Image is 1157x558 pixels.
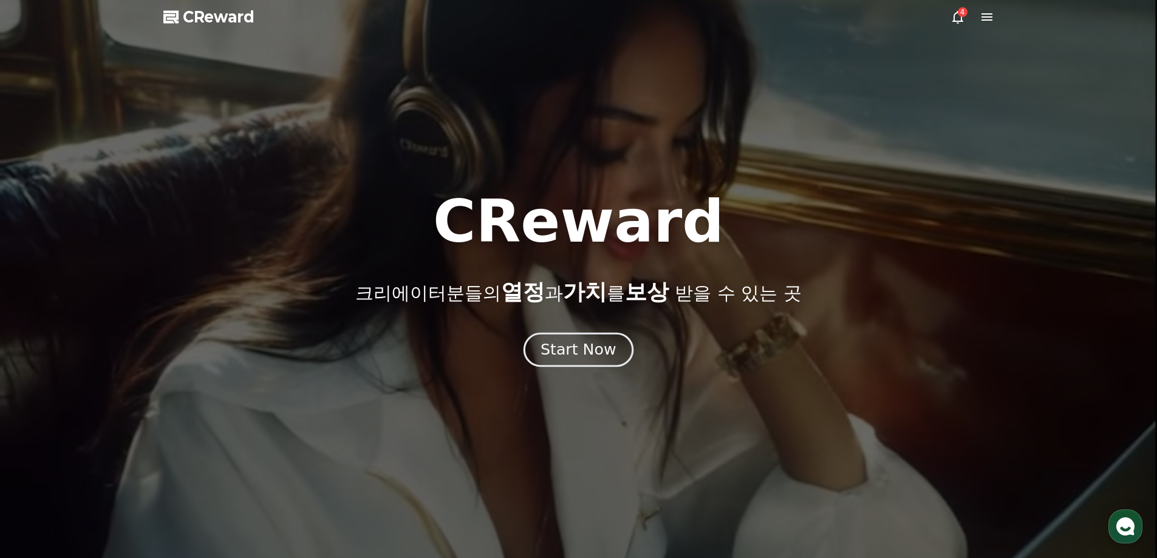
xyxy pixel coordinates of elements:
[563,279,607,304] span: 가치
[625,279,669,304] span: 보상
[951,10,965,24] a: 4
[157,385,233,415] a: 설정
[183,7,254,27] span: CReward
[501,279,545,304] span: 열정
[541,339,616,360] div: Start Now
[433,192,724,251] h1: CReward
[38,403,46,413] span: 홈
[4,385,80,415] a: 홈
[111,404,126,413] span: 대화
[958,7,968,17] div: 4
[526,345,631,357] a: Start Now
[188,403,202,413] span: 설정
[355,280,801,304] p: 크리에이터분들의 과 를 받을 수 있는 곳
[80,385,157,415] a: 대화
[163,7,254,27] a: CReward
[524,332,633,367] button: Start Now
